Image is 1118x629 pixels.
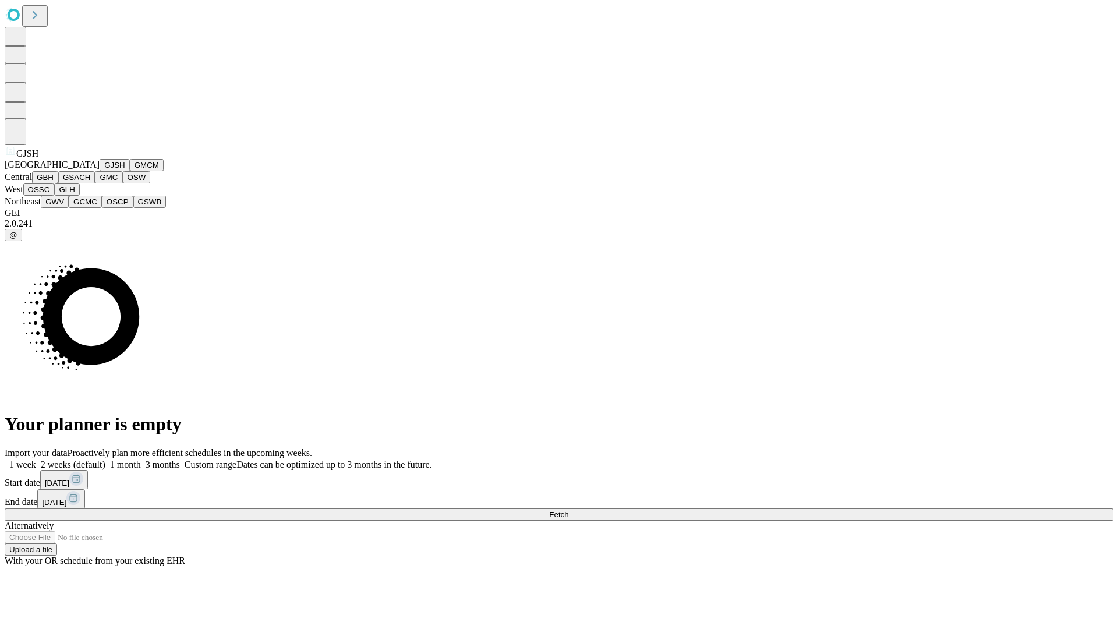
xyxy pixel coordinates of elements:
[236,460,431,469] span: Dates can be optimized up to 3 months in the future.
[5,556,185,566] span: With your OR schedule from your existing EHR
[58,171,95,183] button: GSACH
[32,171,58,183] button: GBH
[5,218,1113,229] div: 2.0.241
[9,231,17,239] span: @
[68,448,312,458] span: Proactively plan more efficient schedules in the upcoming weeks.
[130,159,164,171] button: GMCM
[5,160,100,169] span: [GEOGRAPHIC_DATA]
[95,171,122,183] button: GMC
[5,508,1113,521] button: Fetch
[100,159,130,171] button: GJSH
[42,498,66,507] span: [DATE]
[41,196,69,208] button: GWV
[5,184,23,194] span: West
[5,521,54,531] span: Alternatively
[110,460,141,469] span: 1 month
[41,460,105,469] span: 2 weeks (default)
[5,448,68,458] span: Import your data
[5,229,22,241] button: @
[54,183,79,196] button: GLH
[5,489,1113,508] div: End date
[37,489,85,508] button: [DATE]
[69,196,102,208] button: GCMC
[123,171,151,183] button: OSW
[40,470,88,489] button: [DATE]
[102,196,133,208] button: OSCP
[5,543,57,556] button: Upload a file
[5,414,1113,435] h1: Your planner is empty
[5,470,1113,489] div: Start date
[5,172,32,182] span: Central
[133,196,167,208] button: GSWB
[16,149,38,158] span: GJSH
[5,196,41,206] span: Northeast
[23,183,55,196] button: OSSC
[5,208,1113,218] div: GEI
[9,460,36,469] span: 1 week
[146,460,180,469] span: 3 months
[45,479,69,487] span: [DATE]
[549,510,568,519] span: Fetch
[185,460,236,469] span: Custom range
